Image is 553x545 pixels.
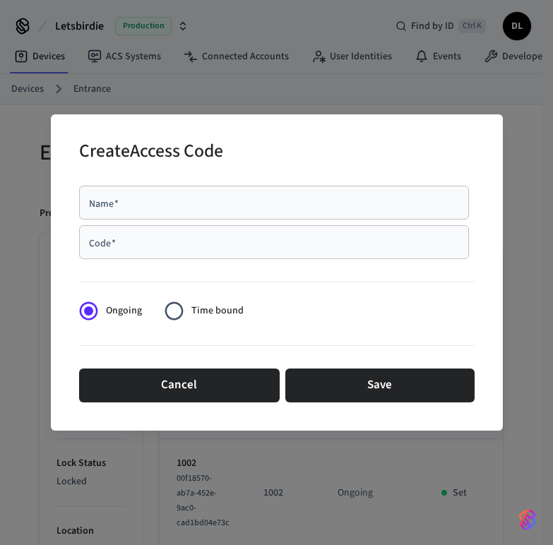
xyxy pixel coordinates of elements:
[79,131,223,174] h2: Create Access Code
[519,508,536,531] img: SeamLogoGradient.69752ec5.svg
[79,369,280,402] button: Cancel
[285,369,475,402] button: Save
[106,304,142,318] span: Ongoing
[191,304,244,318] span: Time bound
